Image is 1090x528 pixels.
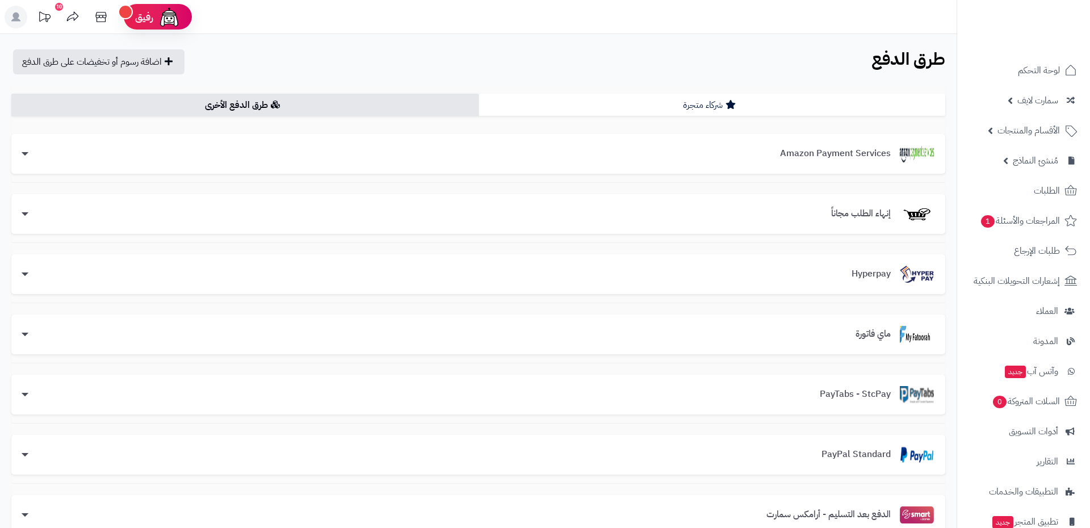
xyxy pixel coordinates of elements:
a: PayTabs - StcPayPayTabs - StcPay [11,375,945,414]
h3: Hyperpay [842,269,900,279]
span: المدونة [1033,333,1058,349]
a: إشعارات التحويلات البنكية [964,267,1083,295]
a: طلبات الإرجاع [964,237,1083,265]
img: ai-face.png [158,6,181,28]
b: طرق الدفع [871,46,945,72]
a: أدوات التسويق [964,418,1083,445]
a: طرق الدفع الأخرى [11,94,479,116]
img: PayPal Standard [900,446,934,463]
span: جديد [1005,366,1026,378]
a: Amazon Payment ServicesAmazon Payment Services [11,134,945,174]
img: PayTabs - StcPay [900,386,934,403]
span: السلات المتروكة [992,393,1060,409]
a: التقارير [964,448,1083,475]
span: 1 [981,215,995,228]
a: السلات المتروكة0 [964,388,1083,415]
span: وآتس آب [1004,363,1058,379]
a: الطلبات [964,177,1083,204]
a: إنهاء الطلب مجاناًإنهاء الطلب مجاناً [11,194,945,234]
h3: PayTabs - StcPay [811,389,900,400]
span: سمارت لايف [1017,93,1058,108]
a: وآتس آبجديد [964,358,1083,385]
h3: PayPal Standard [812,450,900,460]
h3: الدفع بعد التسليم - أرامكس سمارت [757,510,900,520]
a: اضافة رسوم أو تخفيضات على طرق الدفع [13,49,185,74]
div: 10 [55,3,63,11]
img: الدفع بعد التسليم - أرامكس سمارت [900,506,934,523]
span: الطلبات [1034,183,1060,199]
span: الأقسام والمنتجات [997,123,1060,139]
a: المراجعات والأسئلة1 [964,207,1083,234]
h3: إنهاء الطلب مجاناً [822,209,900,219]
h3: ماي فاتورة [846,329,900,340]
span: التقارير [1037,454,1058,470]
a: ماي فاتورةماي فاتورة [11,315,945,354]
a: العملاء [964,297,1083,325]
span: المراجعات والأسئلة [980,213,1060,229]
a: تحديثات المنصة [30,6,58,31]
a: شركاء متجرة [479,94,946,116]
span: 0 [993,396,1007,408]
span: أدوات التسويق [1009,424,1058,439]
a: التطبيقات والخدمات [964,478,1083,505]
a: HyperpayHyperpay [11,254,945,294]
span: لوحة التحكم [1018,62,1060,78]
span: طلبات الإرجاع [1014,243,1060,259]
a: لوحة التحكم [964,57,1083,84]
span: رفيق [135,10,153,24]
a: المدونة [964,328,1083,355]
span: إشعارات التحويلات البنكية [974,273,1060,289]
img: logo-2.png [1013,32,1079,56]
h3: Amazon Payment Services [771,149,900,159]
img: Amazon Payment Services [900,145,934,162]
span: مُنشئ النماذج [1013,153,1058,169]
span: العملاء [1036,303,1058,319]
img: إنهاء الطلب مجاناً [900,206,934,223]
img: Hyperpay [900,266,934,283]
a: PayPal StandardPayPal Standard [11,435,945,475]
span: التطبيقات والخدمات [989,484,1058,500]
img: ماي فاتورة [900,326,934,343]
